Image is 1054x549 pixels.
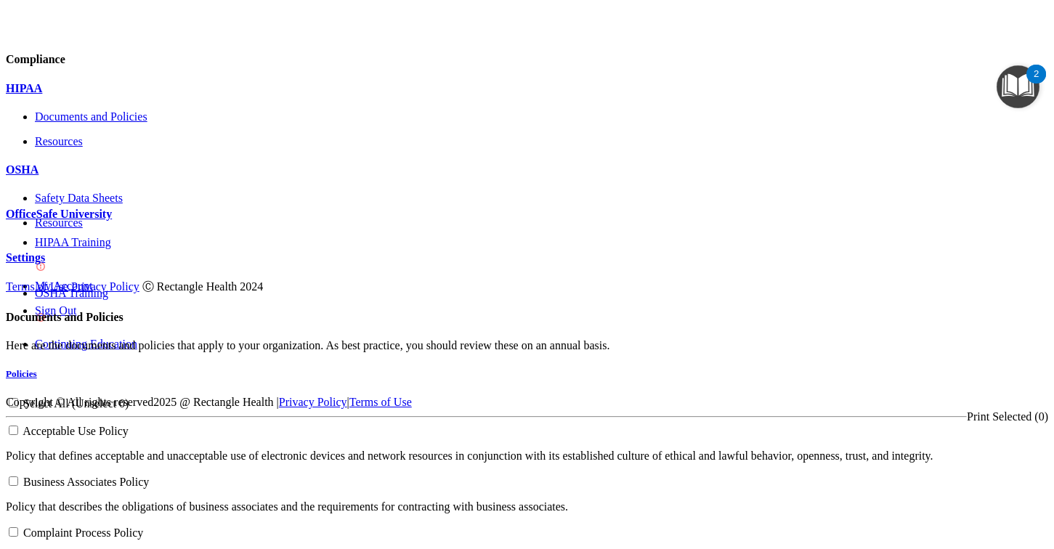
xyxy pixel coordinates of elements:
img: danger-circle.6113f641.png [35,261,46,272]
a: HIPAA Training [35,236,1048,275]
a: Privacy Policy [71,280,139,293]
a: Resources [35,135,1048,148]
span: Complaint Process Policy [23,526,143,539]
span: Acceptable Use Policy [23,425,129,437]
p: Policy that describes the obligations of business associates and the requirements for contracting... [6,500,1048,513]
a: OSHA [6,163,1048,176]
a: HIPAA [6,82,1048,95]
iframe: Drift Widget Chat Controller [803,446,1037,504]
a: Resources [35,216,1048,229]
a: Policies [6,368,1048,380]
a: Terms of Use [6,280,68,293]
p: Policy that defines acceptable and unacceptable use of electronic devices and network resources i... [6,450,1048,463]
a: Privacy Policy [279,396,347,408]
a: Safety Data Sheets [35,192,1048,205]
a: Continuing Education [35,338,1048,351]
a: Settings [6,251,1048,264]
div: Copyright © All rights reserved 2025 @ Rectangle Health | | [6,396,1048,409]
button: Open Resource Center, 2 new notifications [997,65,1039,108]
h4: Documents and Policies [6,311,1048,324]
span: Here are the documents and policies that apply to your organization. As best practice, you should... [6,339,609,351]
a: Terms of Use [349,396,412,408]
div: 2 [1034,74,1039,93]
a: Sign Out [35,304,1048,317]
span: Ⓒ Rectangle Health 2024 [142,280,264,293]
a: Print Selected (0) [967,410,1048,423]
a: Documents and Policies [35,110,1048,123]
a: OfficeSafe University [6,208,1048,221]
h4: Compliance [6,53,1048,66]
p: HIPAA Training [35,236,1048,249]
span: Business Associates Policy [23,476,149,488]
img: PMB logo [6,6,203,35]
